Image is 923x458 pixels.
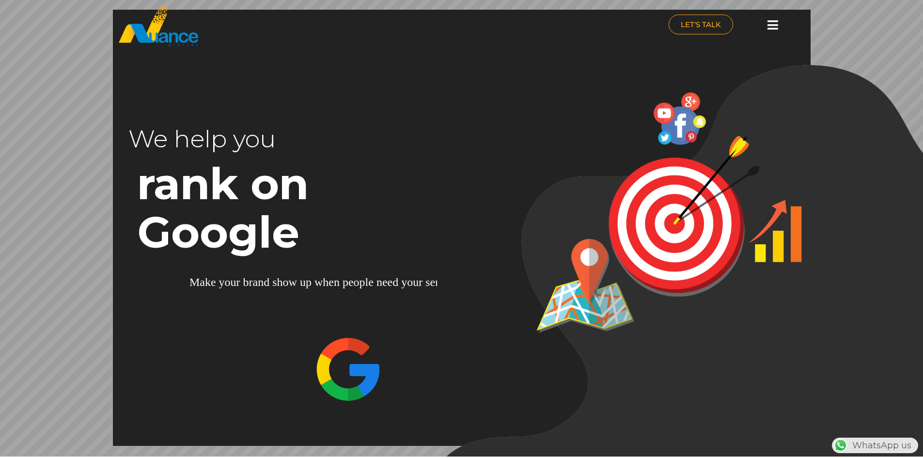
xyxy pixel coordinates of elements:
[118,5,457,47] a: nuance-qatar_logo
[219,275,225,289] div: y
[382,275,388,289] div: e
[833,438,848,453] img: WhatsApp
[413,275,419,289] div: u
[243,275,249,289] div: b
[368,275,374,289] div: e
[388,275,393,289] div: e
[236,275,240,289] div: r
[392,275,398,289] div: d
[348,275,354,289] div: e
[425,275,430,289] div: s
[300,275,306,289] div: u
[354,275,360,289] div: o
[306,275,312,289] div: p
[205,275,211,289] div: k
[407,275,413,289] div: o
[365,275,369,289] div: l
[343,275,348,289] div: p
[401,275,407,289] div: y
[289,275,297,289] div: w
[200,275,205,289] div: a
[669,15,733,34] a: LET'S TALK
[189,275,200,289] div: M
[272,275,277,289] div: s
[323,275,329,289] div: h
[211,275,216,289] div: e
[832,440,918,451] a: WhatsAppWhatsApp us
[329,275,334,289] div: e
[283,275,289,289] div: o
[314,275,323,289] div: w
[253,275,258,289] div: a
[832,438,918,453] div: WhatsApp us
[231,275,236,289] div: u
[277,275,283,289] div: h
[376,275,382,289] div: n
[435,275,439,289] div: r
[264,275,269,289] div: d
[118,5,199,47] img: nuance-qatar_logo
[360,275,365,289] div: p
[249,275,253,289] div: r
[681,21,721,28] span: LET'S TALK
[225,275,231,289] div: o
[334,275,340,289] div: n
[258,275,264,289] div: n
[419,275,422,289] div: r
[137,159,519,256] rs-layer: rank on Google
[128,115,430,163] rs-layer: We help you
[430,275,436,289] div: e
